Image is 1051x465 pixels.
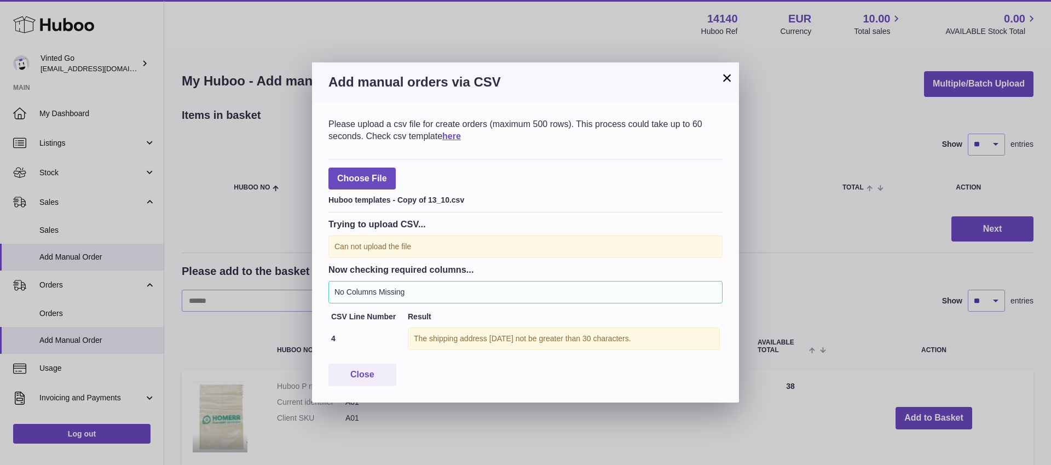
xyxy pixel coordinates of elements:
[331,334,336,343] strong: 4
[328,309,405,325] th: CSV Line Number
[442,131,461,141] a: here
[328,281,723,303] div: No Columns Missing
[328,218,723,230] h3: Trying to upload CSV...
[720,71,734,84] button: ×
[405,309,723,325] th: Result
[350,370,374,379] span: Close
[328,364,396,386] button: Close
[328,118,723,142] div: Please upload a csv file for create orders (maximum 500 rows). This process could take up to 60 s...
[408,328,720,350] div: The shipping address [DATE] not be greater than 30 characters.
[328,236,723,258] div: Can not upload the file
[328,168,396,190] span: Choose File
[328,263,723,275] h3: Now checking required columns...
[328,192,723,205] div: Huboo templates - Copy of 13_10.csv
[328,73,723,91] h3: Add manual orders via CSV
